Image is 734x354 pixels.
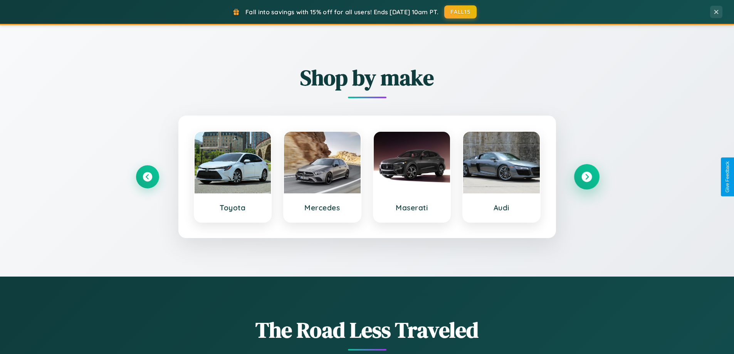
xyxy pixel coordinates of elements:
[202,203,264,212] h3: Toyota
[725,161,730,193] div: Give Feedback
[292,203,353,212] h3: Mercedes
[444,5,477,18] button: FALL15
[471,203,532,212] h3: Audi
[245,8,438,16] span: Fall into savings with 15% off for all users! Ends [DATE] 10am PT.
[136,63,598,92] h2: Shop by make
[136,315,598,345] h1: The Road Less Traveled
[381,203,443,212] h3: Maserati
